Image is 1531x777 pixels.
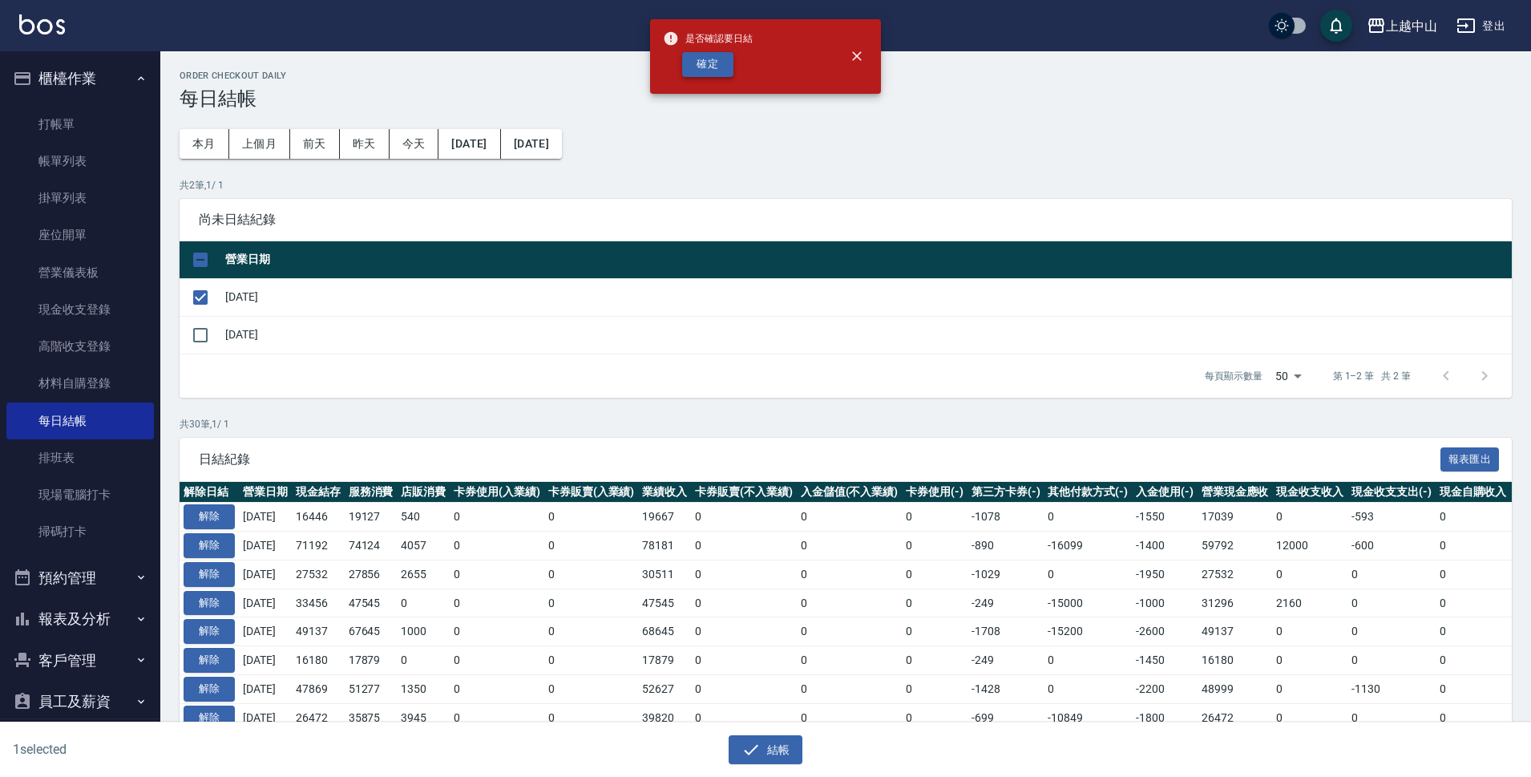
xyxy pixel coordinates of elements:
button: 客戶管理 [6,640,154,682]
td: -1428 [967,674,1044,703]
td: 0 [1272,674,1347,703]
td: 2160 [1272,589,1347,617]
h2: Order checkout daily [180,71,1512,81]
td: 0 [1436,646,1511,675]
button: 報表匯出 [1440,447,1500,472]
span: 日結紀錄 [199,451,1440,467]
th: 入金儲值(不入業績) [797,482,903,503]
td: 0 [902,503,967,532]
td: 0 [450,646,544,675]
td: -249 [967,646,1044,675]
h3: 每日結帳 [180,87,1512,110]
td: 39820 [638,703,691,732]
button: 櫃檯作業 [6,58,154,99]
th: 營業日期 [221,241,1512,279]
td: 0 [1347,646,1436,675]
button: 昨天 [340,129,390,159]
td: 78181 [638,532,691,560]
button: 本月 [180,129,229,159]
a: 掛單列表 [6,180,154,217]
p: 共 2 筆, 1 / 1 [180,178,1512,192]
button: 上越中山 [1360,10,1444,42]
a: 現場電腦打卡 [6,476,154,513]
td: 19667 [638,503,691,532]
a: 座位開單 [6,217,154,253]
a: 營業儀表板 [6,254,154,291]
td: 0 [544,646,639,675]
td: 0 [1347,617,1436,646]
td: 0 [797,674,903,703]
td: 0 [397,646,450,675]
td: 26472 [292,703,345,732]
td: -1029 [967,560,1044,589]
button: close [839,38,875,74]
td: 67645 [345,617,398,646]
td: 0 [797,560,903,589]
td: 0 [691,560,797,589]
td: 0 [691,703,797,732]
span: 尚未日結紀錄 [199,212,1493,228]
div: 50 [1269,354,1307,398]
button: 解除 [184,591,235,616]
td: 1000 [397,617,450,646]
td: 0 [797,503,903,532]
th: 解除日結 [180,482,239,503]
a: 高階收支登錄 [6,328,154,365]
button: 員工及薪資 [6,681,154,722]
button: 解除 [184,533,235,558]
td: 51277 [345,674,398,703]
td: 0 [1347,560,1436,589]
td: 16180 [1198,646,1273,675]
td: -1400 [1132,532,1198,560]
td: 0 [1272,646,1347,675]
button: 結帳 [729,735,803,765]
td: 33456 [292,589,345,617]
td: -699 [967,703,1044,732]
th: 卡券使用(-) [902,482,967,503]
button: 解除 [184,619,235,644]
td: 12000 [1272,532,1347,560]
td: 2655 [397,560,450,589]
button: 登出 [1450,11,1512,41]
td: 0 [797,532,903,560]
td: 0 [1347,703,1436,732]
th: 卡券使用(入業績) [450,482,544,503]
th: 卡券販賣(入業績) [544,482,639,503]
td: [DATE] [239,617,292,646]
td: -15200 [1044,617,1132,646]
button: 今天 [390,129,439,159]
button: 確定 [682,52,733,77]
th: 服務消費 [345,482,398,503]
button: [DATE] [501,129,562,159]
td: -1550 [1132,503,1198,532]
td: -15000 [1044,589,1132,617]
td: 47869 [292,674,345,703]
td: 0 [1272,617,1347,646]
button: 前天 [290,129,340,159]
td: 0 [1044,646,1132,675]
button: 預約管理 [6,557,154,599]
td: 0 [397,589,450,617]
td: 0 [450,617,544,646]
td: 0 [1436,532,1511,560]
button: 報表及分析 [6,598,154,640]
td: 0 [902,560,967,589]
td: [DATE] [239,646,292,675]
th: 業績收入 [638,482,691,503]
td: 0 [902,617,967,646]
th: 其他付款方式(-) [1044,482,1132,503]
td: 16446 [292,503,345,532]
td: 0 [450,503,544,532]
td: 17879 [638,646,691,675]
td: -1450 [1132,646,1198,675]
td: 49137 [292,617,345,646]
td: 0 [544,674,639,703]
td: [DATE] [239,560,292,589]
td: 0 [902,703,967,732]
td: 47545 [638,589,691,617]
td: 0 [544,703,639,732]
td: -593 [1347,503,1436,532]
a: 材料自購登錄 [6,365,154,402]
th: 現金結存 [292,482,345,503]
a: 報表匯出 [1440,451,1500,466]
